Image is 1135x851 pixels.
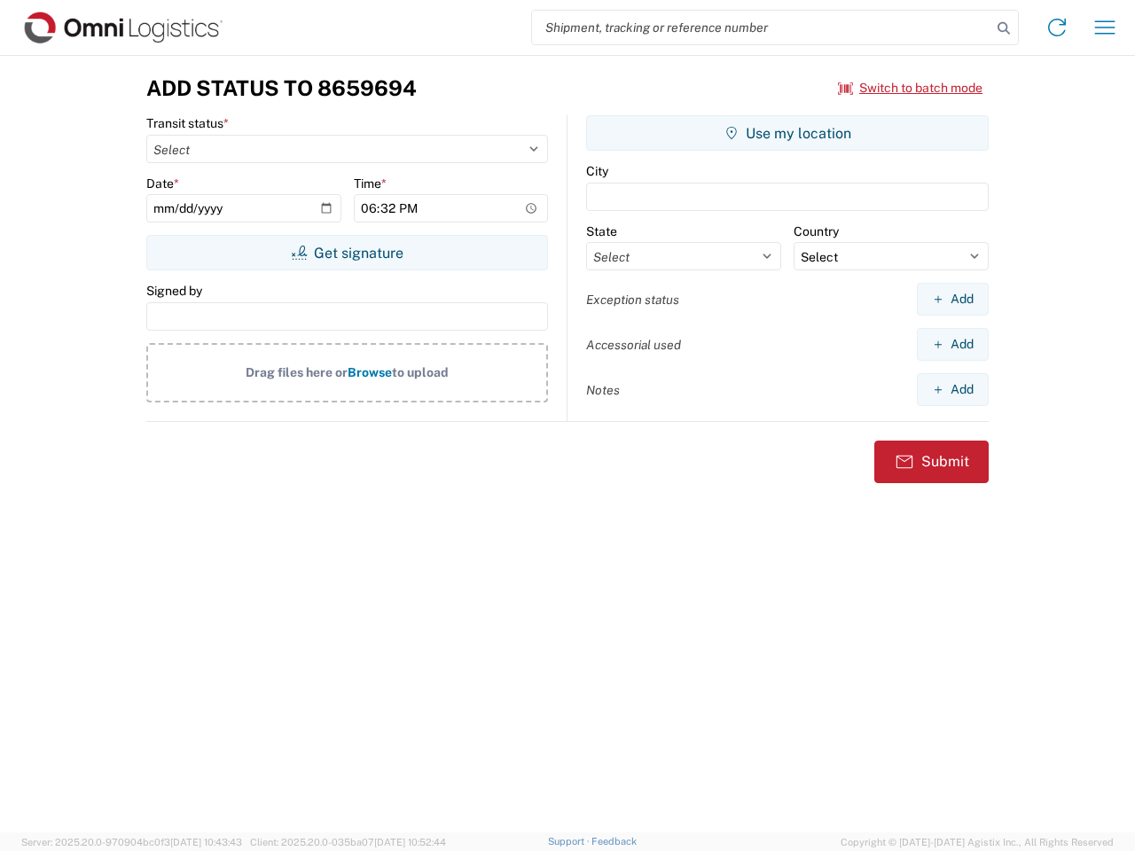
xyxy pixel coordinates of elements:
[374,837,446,847] span: [DATE] 10:52:44
[246,365,348,379] span: Drag files here or
[586,292,679,308] label: Exception status
[250,837,446,847] span: Client: 2025.20.0-035ba07
[874,441,989,483] button: Submit
[591,836,637,847] a: Feedback
[21,837,242,847] span: Server: 2025.20.0-970904bc0f3
[146,115,229,131] label: Transit status
[146,283,202,299] label: Signed by
[146,235,548,270] button: Get signature
[170,837,242,847] span: [DATE] 10:43:43
[586,223,617,239] label: State
[146,176,179,191] label: Date
[838,74,982,103] button: Switch to batch mode
[532,11,991,44] input: Shipment, tracking or reference number
[586,337,681,353] label: Accessorial used
[392,365,449,379] span: to upload
[348,365,392,379] span: Browse
[586,163,608,179] label: City
[917,328,989,361] button: Add
[354,176,387,191] label: Time
[841,834,1114,850] span: Copyright © [DATE]-[DATE] Agistix Inc., All Rights Reserved
[917,373,989,406] button: Add
[794,223,839,239] label: Country
[586,115,989,151] button: Use my location
[917,283,989,316] button: Add
[548,836,592,847] a: Support
[146,75,417,101] h3: Add Status to 8659694
[586,382,620,398] label: Notes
